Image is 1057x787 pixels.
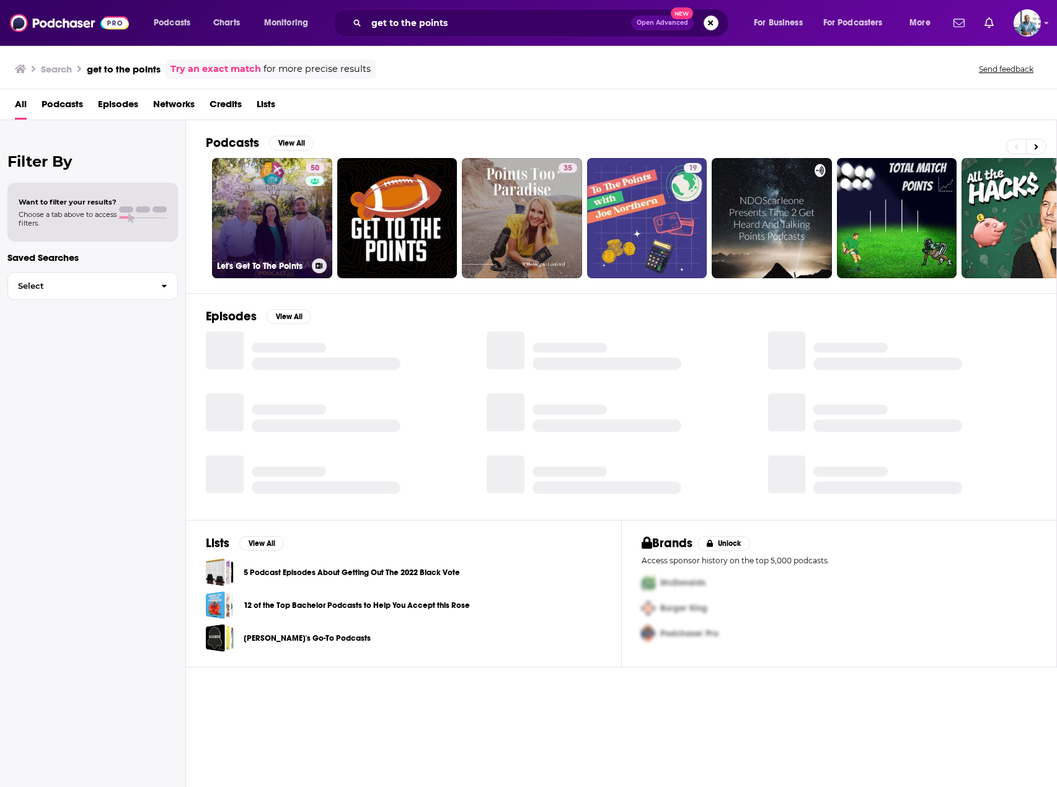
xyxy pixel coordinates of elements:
span: McDonalds [660,578,705,588]
a: Show notifications dropdown [980,12,999,33]
img: Podchaser - Follow, Share and Rate Podcasts [10,11,129,35]
a: ListsView All [206,535,284,551]
span: Burger King [660,603,707,613]
span: for more precise results [263,62,371,76]
a: Try an exact match [170,62,261,76]
button: open menu [745,13,818,33]
button: View All [267,309,311,324]
a: Credits [210,94,242,120]
button: Open AdvancedNew [631,15,694,30]
h2: Filter By [7,152,178,170]
button: Select [7,272,178,300]
a: 50Let's Get To The Points [212,158,332,278]
button: open menu [901,13,946,33]
span: More [909,14,931,32]
h2: Lists [206,535,229,551]
span: Select [8,282,151,290]
span: Podchaser Pro [660,628,719,639]
button: open menu [255,13,324,33]
a: 35 [559,163,577,173]
a: 35 [462,158,582,278]
a: Lists [257,94,275,120]
img: First Pro Logo [637,570,660,596]
a: 50 [306,163,324,173]
a: 5 Podcast Episodes About Getting Out The 2022 Black Vote [206,558,234,586]
span: Choose a tab above to access filters. [19,210,117,227]
a: All [15,94,27,120]
a: 5 Podcast Episodes About Getting Out The 2022 Black Vote [244,566,460,579]
a: Podcasts [42,94,83,120]
span: For Podcasters [823,14,883,32]
span: New [671,7,693,19]
button: Unlock [697,536,750,551]
img: Third Pro Logo [637,621,660,646]
button: open menu [145,13,206,33]
span: 35 [564,162,572,175]
a: Tommy's Go-To Podcasts [206,624,234,652]
h2: Podcasts [206,135,259,151]
h2: Brands [642,535,693,551]
a: EpisodesView All [206,309,311,324]
span: Podcasts [154,14,190,32]
button: View All [269,136,314,151]
span: Charts [213,14,240,32]
span: Monitoring [264,14,308,32]
h3: Let's Get To The Points [217,261,307,271]
a: 12 of the Top Bachelor Podcasts to Help You Accept this Rose [206,591,234,619]
p: Saved Searches [7,252,178,263]
span: 50 [311,162,319,175]
a: Episodes [98,94,138,120]
img: Second Pro Logo [637,596,660,621]
button: Show profile menu [1014,9,1041,37]
p: Access sponsor history on the top 5,000 podcasts. [642,556,1037,565]
span: 19 [689,162,697,175]
h3: get to the points [87,63,161,75]
span: Want to filter your results? [19,198,117,206]
img: User Profile [1014,9,1041,37]
a: Charts [205,13,247,33]
h2: Episodes [206,309,257,324]
button: View All [239,536,284,551]
a: 12 of the Top Bachelor Podcasts to Help You Accept this Rose [244,599,470,612]
a: Networks [153,94,195,120]
div: Search podcasts, credits, & more... [344,9,741,37]
input: Search podcasts, credits, & more... [366,13,631,33]
h3: Search [41,63,72,75]
span: Logged in as BoldlyGo [1014,9,1041,37]
a: [PERSON_NAME]'s Go-To Podcasts [244,631,371,645]
a: PodcastsView All [206,135,314,151]
a: Show notifications dropdown [949,12,970,33]
span: For Business [754,14,803,32]
span: Open Advanced [637,20,688,26]
a: 19 [684,163,702,173]
button: open menu [815,13,901,33]
a: 19 [587,158,707,278]
button: Send feedback [975,64,1037,74]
